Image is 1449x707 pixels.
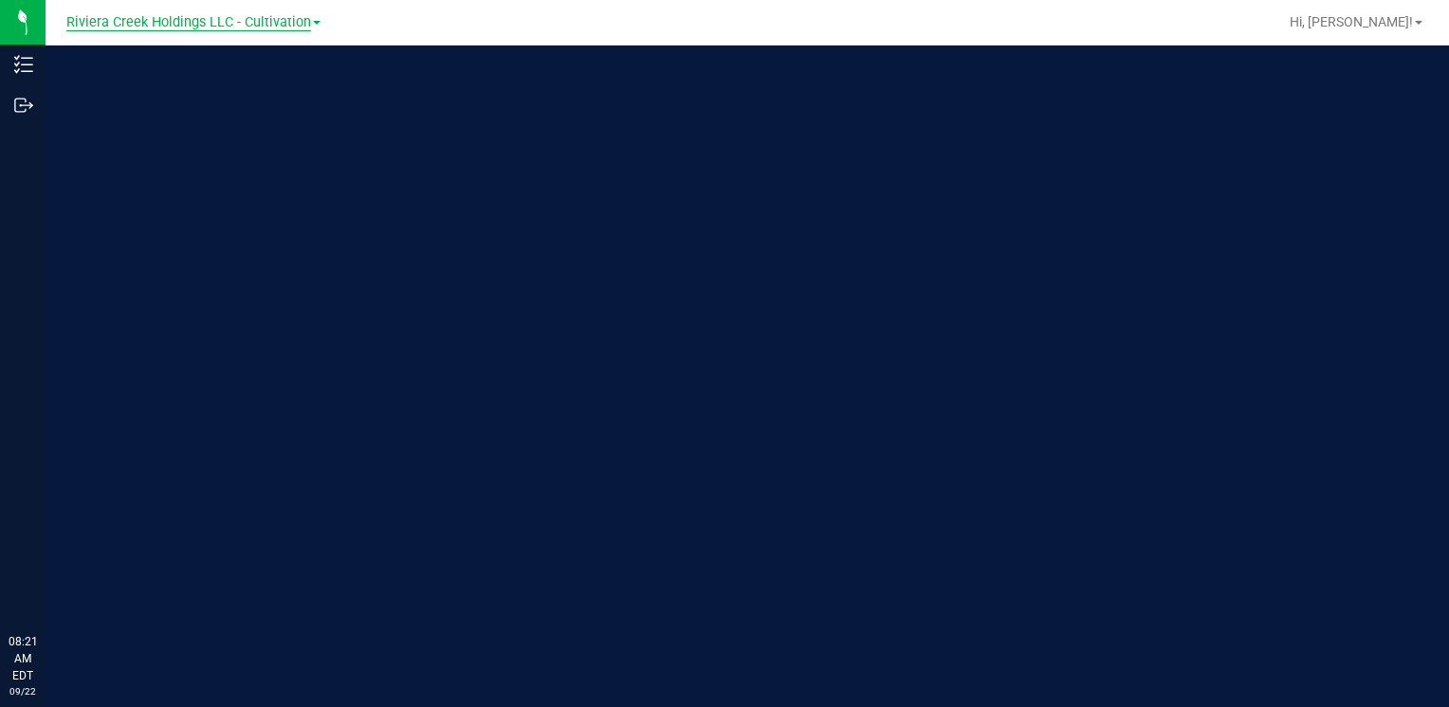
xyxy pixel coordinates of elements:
span: Hi, [PERSON_NAME]! [1290,14,1413,29]
p: 08:21 AM EDT [9,633,37,684]
inline-svg: Outbound [14,96,33,115]
span: Riviera Creek Holdings LLC - Cultivation [66,14,311,31]
inline-svg: Inventory [14,55,33,74]
p: 09/22 [9,684,37,698]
